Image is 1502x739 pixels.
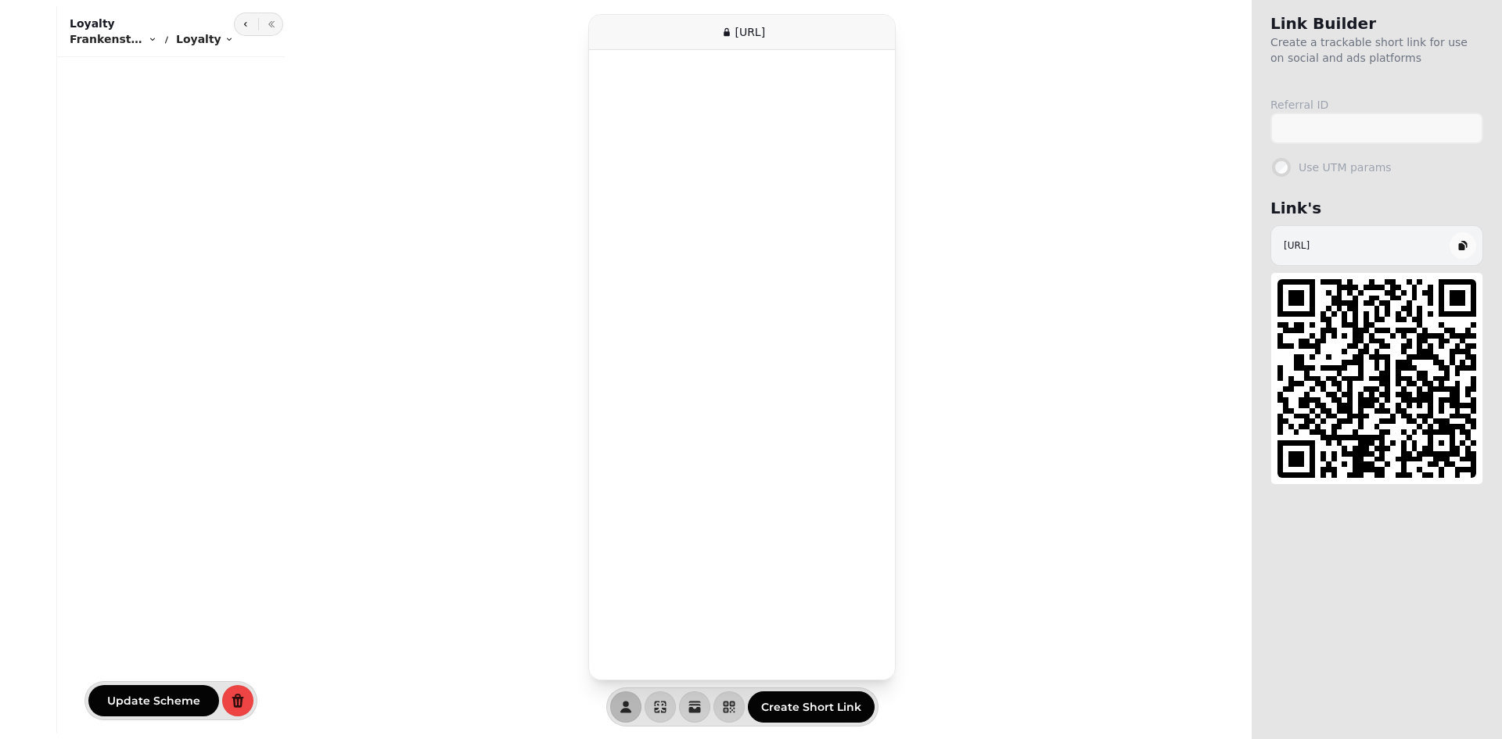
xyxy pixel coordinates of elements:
label: Referral ID [1270,97,1483,113]
p: [URL] [1284,239,1310,252]
h2: Link Builder [1270,13,1483,34]
h2: Loyalty [70,16,234,31]
p: [URL] [735,24,765,40]
span: Create Short Link [761,701,861,712]
button: Loyalty [176,31,234,47]
button: Frankensteins [70,31,157,47]
nav: breadcrumb [70,31,234,47]
button: Update Scheme [88,685,219,716]
iframe: branding-frame [589,50,895,680]
p: Create a trackable short link for use on social and ads platforms [1270,34,1483,66]
button: Create Short Link [748,691,875,723]
h2: Link's [1270,197,1483,219]
label: Use UTM params [1299,160,1480,175]
span: Update Scheme [107,695,200,706]
span: Frankensteins [70,31,145,47]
